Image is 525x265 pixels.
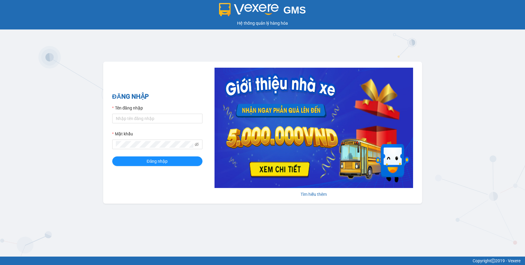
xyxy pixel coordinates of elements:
div: Tìm hiểu thêm [215,191,413,198]
img: logo 2 [219,3,279,16]
span: eye-invisible [195,142,199,146]
div: Hệ thống quản lý hàng hóa [2,20,523,26]
img: banner-0 [215,68,413,188]
div: Copyright 2019 - Vexere [5,257,520,264]
span: Đăng nhập [147,158,168,165]
span: copyright [491,259,495,263]
h2: ĐĂNG NHẬP [112,92,202,102]
span: GMS [283,5,306,16]
input: Mật khẩu [116,141,193,148]
label: Tên đăng nhập [112,105,143,111]
label: Mật khẩu [112,131,133,137]
input: Tên đăng nhập [112,114,202,123]
a: GMS [219,9,306,14]
button: Đăng nhập [112,156,202,166]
